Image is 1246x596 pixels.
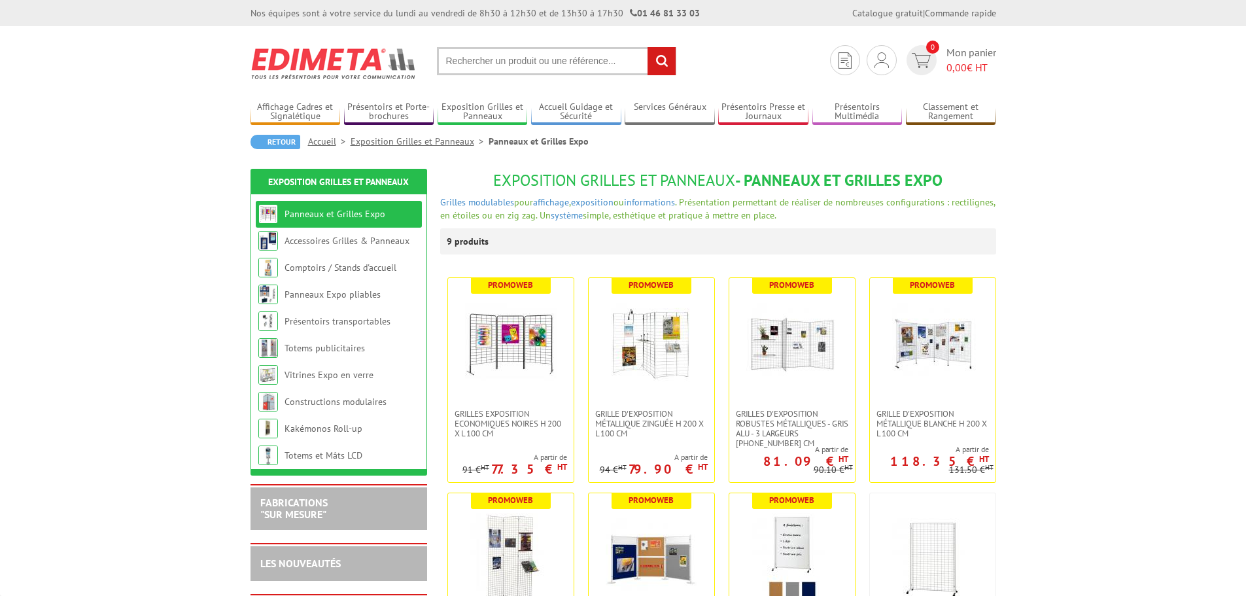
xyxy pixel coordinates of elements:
b: Promoweb [629,495,674,506]
img: Accessoires Grilles & Panneaux [258,231,278,251]
b: Promoweb [488,279,533,290]
img: Grille d'exposition métallique Zinguée H 200 x L 100 cm [606,298,697,389]
a: Exposition Grilles et Panneaux [268,176,409,188]
span: Grille d'exposition métallique blanche H 200 x L 100 cm [876,409,989,438]
sup: HT [844,463,853,472]
b: Promoweb [629,279,674,290]
img: Panneaux Expo pliables [258,285,278,304]
a: Commande rapide [925,7,996,19]
sup: HT [839,453,848,465]
b: Promoweb [769,495,814,506]
img: Constructions modulaires [258,392,278,412]
span: 0 [926,41,939,54]
p: 9 produits [447,228,496,254]
sup: HT [979,453,989,465]
sup: HT [557,461,567,472]
a: Comptoirs / Stands d'accueil [285,262,396,273]
a: Présentoirs transportables [285,315,390,327]
p: 79.90 € [629,465,708,473]
img: Vitrines Expo en verre [258,365,278,385]
p: 118.35 € [890,457,989,465]
span: 0,00 [946,61,967,74]
a: exposition [571,196,614,208]
span: Grilles d'exposition robustes métalliques - gris alu - 3 largeurs [PHONE_NUMBER] cm [736,409,848,448]
a: informations [624,196,675,208]
input: rechercher [648,47,676,75]
a: Services Généraux [625,101,715,123]
p: 81.09 € [763,457,848,465]
img: Grilles d'exposition robustes métalliques - gris alu - 3 largeurs 70-100-120 cm [746,298,838,389]
a: modulables [468,196,514,208]
img: devis rapide [874,52,889,68]
a: Panneaux et Grilles Expo [285,208,385,220]
a: devis rapide 0 Mon panier 0,00€ HT [903,45,996,75]
a: Classement et Rangement [906,101,996,123]
span: Mon panier [946,45,996,75]
a: Panneaux Expo pliables [285,289,381,300]
a: Grille d'exposition métallique Zinguée H 200 x L 100 cm [589,409,714,438]
sup: HT [985,463,994,472]
span: A partir de [600,452,708,463]
a: Présentoirs et Porte-brochures [344,101,434,123]
li: Panneaux et Grilles Expo [489,135,589,148]
span: A partir de [729,444,848,455]
sup: HT [618,463,627,472]
a: Catalogue gratuit [852,7,923,19]
span: Exposition Grilles et Panneaux [493,170,735,190]
b: Promoweb [769,279,814,290]
img: Totems et Mâts LCD [258,446,278,465]
img: Kakémonos Roll-up [258,419,278,438]
img: Présentoirs transportables [258,311,278,331]
a: Accueil [308,135,351,147]
a: Grilles Exposition Economiques Noires H 200 x L 100 cm [448,409,574,438]
a: Totems publicitaires [285,342,365,354]
a: LES NOUVEAUTÉS [260,557,341,570]
sup: HT [481,463,489,472]
strong: 01 46 81 33 03 [630,7,700,19]
p: 90.10 € [814,465,853,475]
a: Accueil Guidage et Sécurité [531,101,621,123]
span: A partir de [462,452,567,463]
a: Grilles [440,196,466,208]
a: Retour [251,135,300,149]
img: devis rapide [839,52,852,69]
p: 94 € [600,465,627,475]
span: Grilles Exposition Economiques Noires H 200 x L 100 cm [455,409,567,438]
a: Affichage Cadres et Signalétique [251,101,341,123]
a: Constructions modulaires [285,396,387,408]
a: affichage [533,196,569,208]
a: Grilles d'exposition robustes métalliques - gris alu - 3 largeurs [PHONE_NUMBER] cm [729,409,855,448]
a: Présentoirs Multimédia [812,101,903,123]
a: Exposition Grilles et Panneaux [351,135,489,147]
span: Grille d'exposition métallique Zinguée H 200 x L 100 cm [595,409,708,438]
img: devis rapide [912,53,931,68]
img: Panneaux et Grilles Expo [258,204,278,224]
img: Comptoirs / Stands d'accueil [258,258,278,277]
sup: HT [698,461,708,472]
b: Promoweb [488,495,533,506]
div: | [852,7,996,20]
a: Grille d'exposition métallique blanche H 200 x L 100 cm [870,409,995,438]
img: Totems publicitaires [258,338,278,358]
div: Nos équipes sont à votre service du lundi au vendredi de 8h30 à 12h30 et de 13h30 à 17h30 [251,7,700,20]
a: Totems et Mâts LCD [285,449,362,461]
img: Edimeta [251,39,417,88]
a: Accessoires Grilles & Panneaux [285,235,409,247]
a: FABRICATIONS"Sur Mesure" [260,496,328,521]
span: pour , ou . Présentation permettant de réaliser de nombreuses configurations : rectilignes, en ét... [440,196,995,221]
span: A partir de [870,444,989,455]
p: 77.35 € [491,465,567,473]
a: Présentoirs Presse et Journaux [718,101,808,123]
b: Promoweb [910,279,955,290]
a: système [551,209,583,221]
a: Vitrines Expo en verre [285,369,373,381]
img: Grille d'exposition métallique blanche H 200 x L 100 cm [887,298,978,389]
p: 91 € [462,465,489,475]
input: Rechercher un produit ou une référence... [437,47,676,75]
span: € HT [946,60,996,75]
a: Exposition Grilles et Panneaux [438,101,528,123]
img: Grilles Exposition Economiques Noires H 200 x L 100 cm [465,298,557,389]
h1: - Panneaux et Grilles Expo [440,172,996,189]
p: 131.50 € [949,465,994,475]
a: Kakémonos Roll-up [285,423,362,434]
